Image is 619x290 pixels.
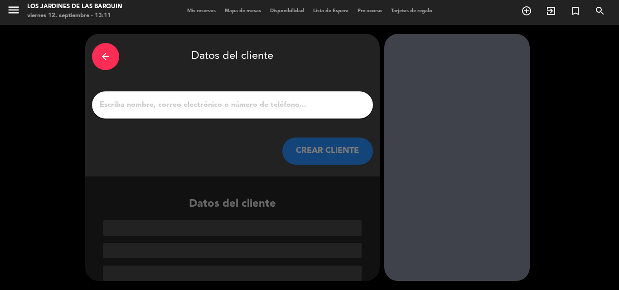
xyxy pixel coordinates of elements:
[100,51,111,62] i: arrow_back
[99,99,366,111] input: Escriba nombre, correo electrónico o número de teléfono...
[546,5,556,16] i: exit_to_app
[521,5,532,16] i: add_circle_outline
[7,3,20,17] i: menu
[183,9,220,14] span: Mis reservas
[309,9,353,14] span: Lista de Espera
[27,2,122,11] div: Los jardines de las barquin
[220,9,266,14] span: Mapa de mesas
[282,138,373,165] button: CREAR CLIENTE
[387,9,437,14] span: Tarjetas de regalo
[85,195,380,281] div: Datos del cliente
[570,5,581,16] i: turned_in_not
[7,3,20,20] button: menu
[353,9,387,14] span: Pre-acceso
[595,5,605,16] i: search
[27,11,122,20] div: viernes 12. septiembre - 13:11
[92,41,373,72] div: Datos del cliente
[266,9,309,14] span: Disponibilidad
